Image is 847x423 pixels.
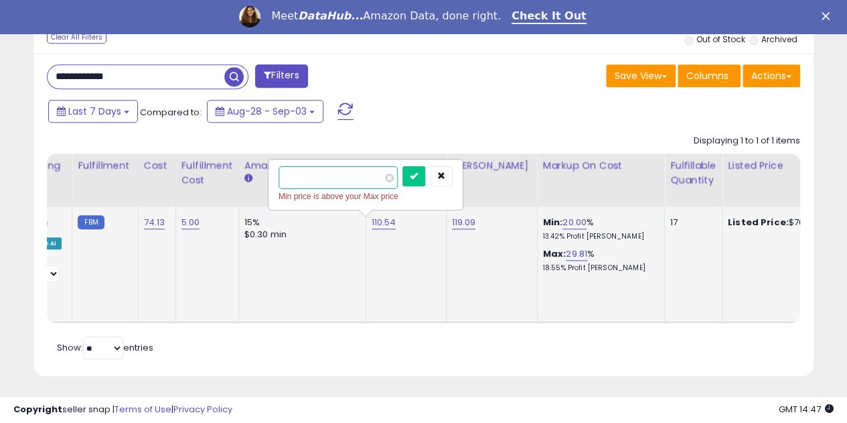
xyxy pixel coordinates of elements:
span: Last 7 Days [68,105,121,118]
p: 18.55% Profit [PERSON_NAME] [543,263,654,273]
a: 20.00 [562,216,587,229]
div: Cost [144,159,170,173]
img: Profile image for Georgie [239,6,260,27]
button: Save View [606,64,676,87]
small: FBM [78,215,104,229]
div: Close [822,12,835,20]
div: Fulfillable Quantity [670,159,716,187]
p: 13.42% Profit [PERSON_NAME] [543,232,654,241]
a: 119.09 [452,216,476,229]
div: Listed Price [728,159,844,173]
span: Show: entries [57,341,153,354]
b: Min: [543,216,563,229]
div: Amazon Fees [244,159,360,173]
div: Markup on Cost [543,159,659,173]
div: % [543,217,654,241]
strong: Copyright [13,403,62,416]
div: Clear All Filters [47,31,106,44]
th: The percentage added to the cost of goods (COGS) that forms the calculator for Min & Max prices. [537,154,664,206]
button: Actions [743,64,800,87]
span: Columns [686,69,728,82]
div: Displaying 1 to 1 of 1 items [694,135,800,147]
span: 2025-09-11 14:47 GMT [779,403,834,416]
div: seller snap | | [13,404,232,416]
span: Aug-28 - Sep-03 [227,105,307,118]
b: Max: [543,247,566,260]
div: 15% [244,217,356,229]
div: Repricing [15,159,66,173]
button: Filters [255,64,307,88]
a: Check It Out [512,9,587,24]
span: Compared to: [140,106,202,119]
a: 74.13 [144,216,165,229]
button: Last 7 Days [48,100,138,123]
div: [PERSON_NAME] [452,159,532,173]
small: Amazon Fees. [244,173,252,185]
div: Fulfillment Cost [181,159,233,187]
div: $76.32 [728,217,839,229]
div: 17 [670,217,712,229]
div: Min price is above your Max price [279,190,453,203]
a: 110.54 [372,216,396,229]
label: Out of Stock [696,34,745,45]
div: % [543,248,654,273]
div: Meet Amazon Data, done right. [271,9,501,23]
label: Archived [761,34,797,45]
div: $0.30 min [244,229,356,241]
a: Privacy Policy [173,403,232,416]
div: Fulfillment [78,159,132,173]
i: DataHub... [298,9,363,22]
a: 5.00 [181,216,200,229]
b: Listed Price: [728,216,789,229]
a: Terms of Use [114,403,171,416]
button: Columns [678,64,741,87]
button: Aug-28 - Sep-03 [207,100,323,123]
a: 29.81 [566,247,587,261]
